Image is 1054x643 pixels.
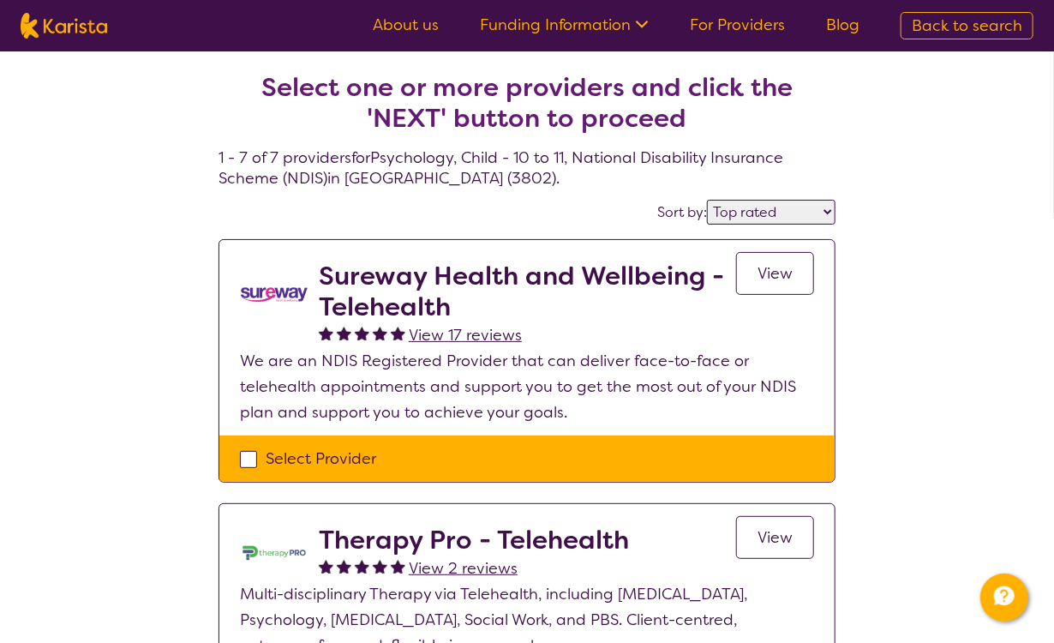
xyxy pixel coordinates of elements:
[355,559,369,574] img: fullstar
[337,559,351,574] img: fullstar
[21,13,107,39] img: Karista logo
[758,527,793,548] span: View
[409,325,522,346] span: View 17 reviews
[319,525,629,556] h2: Therapy Pro - Telehealth
[980,574,1028,622] button: Channel Menu
[240,348,814,425] p: We are an NDIS Registered Provider that can deliver face-to-face or telehealth appointments and s...
[319,326,333,340] img: fullstar
[409,556,518,581] a: View 2 reviews
[337,326,351,340] img: fullstar
[736,252,814,295] a: View
[409,322,522,348] a: View 17 reviews
[391,326,405,340] img: fullstar
[758,263,793,284] span: View
[391,559,405,574] img: fullstar
[373,559,387,574] img: fullstar
[736,516,814,559] a: View
[690,15,785,35] a: For Providers
[319,261,736,322] h2: Sureway Health and Wellbeing - Telehealth
[240,261,308,329] img: vgwqq8bzw4bddvbx0uac.png
[355,326,369,340] img: fullstar
[373,326,387,340] img: fullstar
[240,525,308,581] img: lehxprcbtunjcwin5sb4.jpg
[239,72,815,134] h2: Select one or more providers and click the 'NEXT' button to proceed
[826,15,859,35] a: Blog
[373,15,439,35] a: About us
[409,558,518,579] span: View 2 reviews
[480,15,649,35] a: Funding Information
[219,31,835,189] h4: 1 - 7 of 7 providers for Psychology , Child - 10 to 11 , National Disability Insurance Scheme (ND...
[901,12,1033,39] a: Back to search
[657,203,707,221] label: Sort by:
[912,15,1022,36] span: Back to search
[319,559,333,574] img: fullstar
